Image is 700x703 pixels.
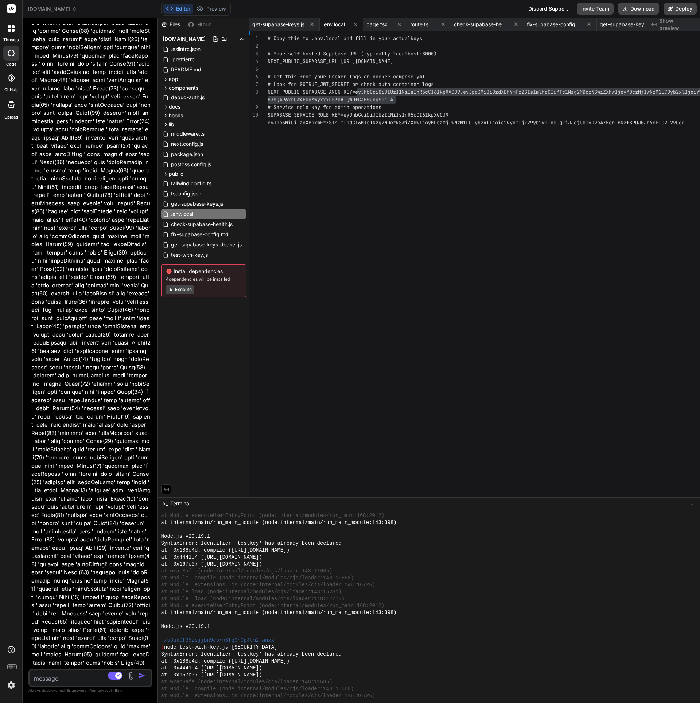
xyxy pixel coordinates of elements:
span: NEXT_PUBLIC_SUPABASE_URL= [268,58,341,65]
button: Invite Team [577,3,614,15]
span: .yml [413,73,425,80]
button: Deploy [664,3,697,15]
span: Install dependencies [166,268,241,275]
span: InR5cCI6IkpXVCJ9.eyJpc3MiOiJzdXBhYmFzZSIsImlhdCI6M [413,89,559,95]
span: Node.js v20.19.1 [161,533,210,540]
span: test-with-key.js [170,250,209,259]
label: code [6,61,16,67]
span: ~/u3uk0f35zsjjbn9cprh6fq9h0p4tm2-wnxx [161,637,275,644]
span: er logs [413,81,434,88]
span: cCI6IkpXVCJ9. [413,112,451,118]
span: keys [411,35,422,42]
span: .prettierrc [170,55,195,64]
span: tailwind.config.ts [170,179,212,188]
div: 4 [249,58,258,65]
span: at internal/main/run_main_module (node:internal/main/run_main_module:143:398) [161,609,397,616]
span: components [169,84,198,92]
span: check-supabase-health.js [170,220,233,229]
span: # Service role key for admin operations [268,104,381,110]
button: − [689,498,696,509]
span: at Module.executeUserEntryPoint (node:internal/modules/run_main:168:2012) [161,602,385,609]
span: Node.js v20.19.1 [161,623,210,630]
button: Preview [193,4,229,14]
span: [DOMAIN_NAME] [163,35,206,43]
label: GitHub [4,87,18,93]
span: # Your self-hosted Supabase URL (typically localho [268,50,413,57]
span: at Module._extensions..js (node:internal/modules/cjs/loader:148:16726) [161,582,375,589]
button: Editor [163,4,193,14]
label: threads [3,37,19,43]
span: node test-with-key.js [SECURITY_DATA] [164,644,277,651]
p: Always double-check its answers. Your in Bind [28,687,152,694]
span: at Module.executeUserEntryPoint (node:internal/modules/run_main:168:2012) [161,512,385,519]
span: at internal/main/run_main_module (node:internal/main/run_main_module:143:398) [161,519,397,526]
span: lib [169,121,174,128]
div: 9 [249,104,258,111]
span: # Look for GOTRUE_JWT_SECRET or check auth contain [268,81,413,88]
span: q1iJJcjGO1yDvc4ZEcrJBN2f89QJ0JhYcPlC2L2vCdg [559,119,685,126]
span: at Module._extensions..js (node:internal/modules/cjs/loader:148:16726) [161,692,375,699]
span: at _0x167e07 ([URL][DOMAIN_NAME]) [161,672,262,679]
div: 5 [249,65,258,73]
span: 4 dependencies will be installed [166,276,241,282]
span: get-supabase-keys-docker.js [600,21,654,28]
span: fix-supabase-config.md [170,230,229,239]
div: Discord Support [524,3,572,15]
span: at wrapSafe (node:internal/modules/cjs/loader:148:11685) [161,568,332,575]
span: middleware.ts [170,129,205,138]
span: package.json [170,150,204,159]
span: at _0x188c4d._compile ([URL][DOMAIN_NAME]) [161,547,289,554]
span: >_ [163,500,168,507]
span: .env.local [323,21,345,28]
span: .env.local [170,210,194,218]
span: Show preview [659,17,694,32]
div: Files [158,21,185,28]
span: at Module._compile (node:internal/modules/cjs/loader:148:15668) [161,685,354,692]
span: SyntaxError: Identifier 'testKey' has already been declared [161,540,342,547]
span: Terminal [170,500,190,507]
span: fix-supabase-config.md [527,21,582,28]
div: 10 [249,111,258,119]
img: settings [5,679,17,691]
span: tsconfig.json [170,189,202,198]
span: B38Q496xrOW4EUnMwyYxYL03UATQWOfCABSunqS1j-4 [268,96,393,103]
span: at _0x4441e4 ([URL][DOMAIN_NAME]) [161,554,262,561]
span: [DOMAIN_NAME] [28,5,77,13]
button: Execute [166,285,194,294]
span: docs [169,103,180,110]
span: hwIjoyMDczMjIwNzM1LCJyb2xlIjoic2VydmljZV9yb2xlIn0. [413,119,559,126]
img: icon [138,672,145,679]
span: [URL][DOMAIN_NAME] [341,58,393,65]
span: at wrapSafe (node:internal/modules/cjs/loader:148:11685) [161,679,332,685]
span: get-supabase-keys.js [252,21,304,28]
div: 2 [249,42,258,50]
div: 3 [249,50,258,58]
div: 8 [249,88,258,96]
span: at Module._compile (node:internal/modules/cjs/loader:148:15668) [161,575,354,582]
div: 1 [249,35,258,42]
div: Github [185,21,215,28]
span: hooks [169,112,183,119]
button: Download [618,3,659,15]
span: SUPABASE_SERVICE_ROLE_KEY=eyJhbGciOiJIUzI1NiIsInR5 [268,112,413,118]
span: − [690,500,694,507]
span: at Module._load (node:internal/modules/cjs/loader:148:12773) [161,595,345,602]
span: at _0x167e07 ([URL][DOMAIN_NAME]) [161,561,262,568]
label: Upload [4,114,18,120]
span: SyntaxError: Identifier 'testKey' has already been declared [161,651,342,658]
span: NEXT_PUBLIC_SUPABASE_ANON_KEY=eyJhbGciOiJIUzI1NiIs [268,89,413,95]
span: postcss.config.js [170,160,212,169]
span: page.tsx [366,21,388,28]
span: .eslintrc.json [170,45,201,54]
span: at _0x4441e4 ([URL][DOMAIN_NAME]) [161,665,262,672]
span: privacy [98,688,111,692]
span: get-supabase-keys.js [170,199,224,208]
img: attachment [127,672,135,680]
span: public [169,170,183,178]
div: 6 [249,73,258,81]
span: debug-auth.js [170,93,205,102]
span: ❯ [161,644,164,651]
span: route.ts [410,21,428,28]
span: at Module.load (node:internal/modules/cjs/loader:148:15281) [161,589,342,595]
span: next.config.js [170,140,204,148]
